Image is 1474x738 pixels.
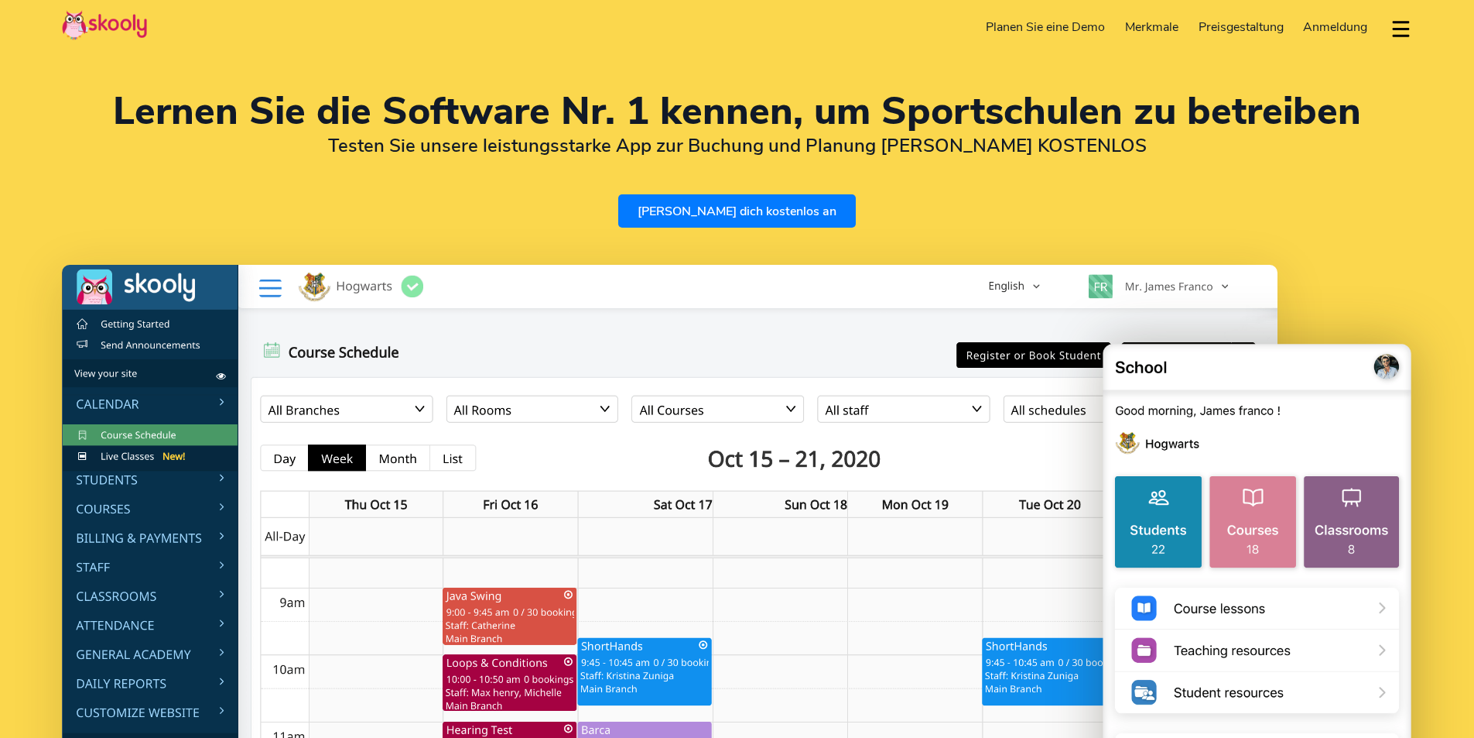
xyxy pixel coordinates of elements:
[1293,15,1377,39] a: Anmeldung
[62,134,1412,157] h2: Testen Sie unsere leistungsstarke App zur Buchung und Planung [PERSON_NAME] KOSTENLOS
[1115,15,1188,39] a: Merkmale
[1390,11,1412,46] button: dropdown menu
[1303,19,1367,36] span: Anmeldung
[62,10,147,40] img: Skooly
[618,194,856,228] a: [PERSON_NAME] dich kostenlos an
[1199,19,1284,36] span: Preisgestaltung
[976,15,1116,39] a: Planen Sie eine Demo
[1188,15,1294,39] a: Preisgestaltung
[62,93,1412,130] h1: Lernen Sie die Software Nr. 1 kennen, um Sportschulen zu betreiben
